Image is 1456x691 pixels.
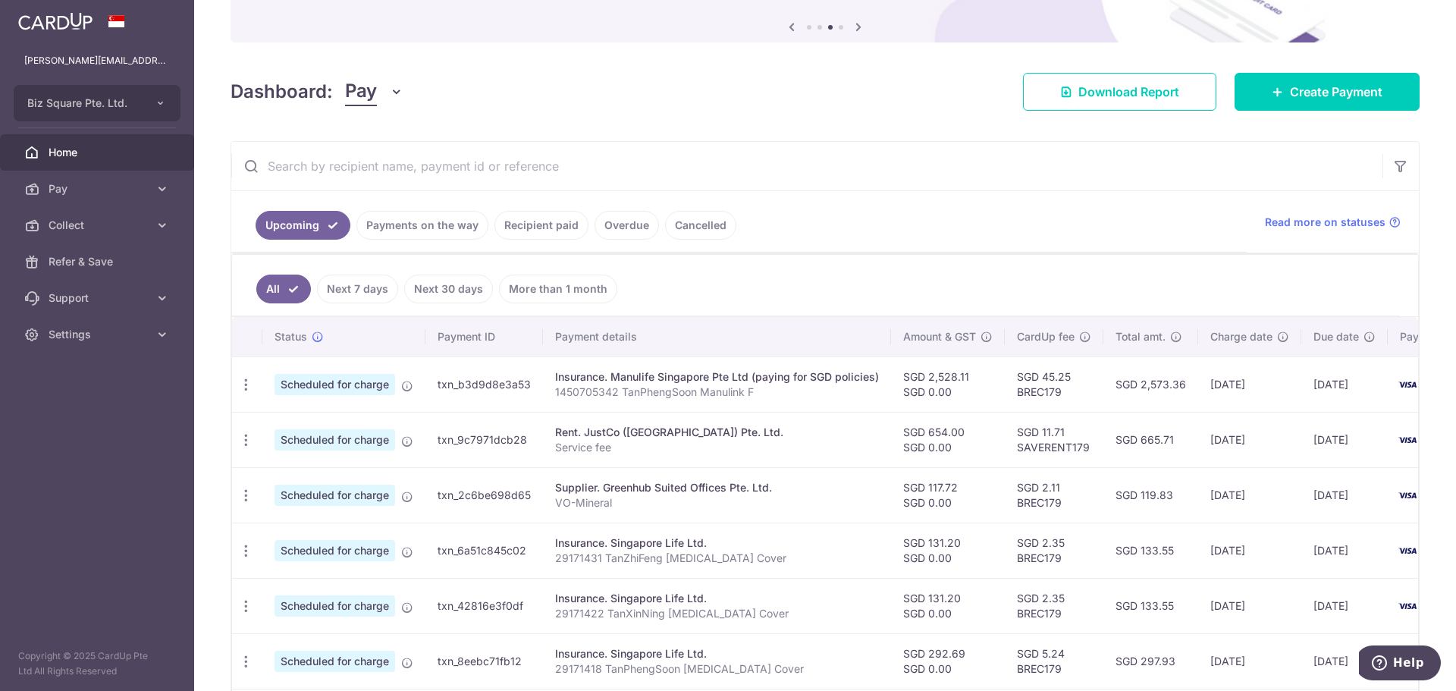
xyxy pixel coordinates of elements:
p: VO-Mineral [555,495,879,510]
img: Bank Card [1392,375,1423,394]
span: Collect [49,218,149,233]
span: Amount & GST [903,329,976,344]
span: Scheduled for charge [275,485,395,506]
td: [DATE] [1301,356,1388,412]
td: [DATE] [1301,523,1388,578]
span: Home [49,145,149,160]
h4: Dashboard: [231,78,333,105]
input: Search by recipient name, payment id or reference [231,142,1382,190]
img: Bank Card [1392,597,1423,615]
span: Biz Square Pte. Ltd. [27,96,140,111]
div: Insurance. Singapore Life Ltd. [555,646,879,661]
p: Service fee [555,440,879,455]
span: Scheduled for charge [275,595,395,617]
span: Scheduled for charge [275,374,395,395]
td: [DATE] [1198,523,1301,578]
a: Next 30 days [404,275,493,303]
td: SGD 133.55 [1103,578,1198,633]
p: [PERSON_NAME][EMAIL_ADDRESS][DOMAIN_NAME] [24,53,170,68]
a: Read more on statuses [1265,215,1401,230]
a: More than 1 month [499,275,617,303]
td: [DATE] [1301,578,1388,633]
td: txn_6a51c845c02 [425,523,543,578]
td: SGD 2.35 BREC179 [1005,578,1103,633]
button: Biz Square Pte. Ltd. [14,85,180,121]
img: CardUp [18,12,93,30]
td: SGD 292.69 SGD 0.00 [891,633,1005,689]
button: Pay [345,77,403,106]
td: txn_b3d9d8e3a53 [425,356,543,412]
span: Total amt. [1116,329,1166,344]
td: [DATE] [1198,467,1301,523]
td: SGD 2,528.11 SGD 0.00 [891,356,1005,412]
td: SGD 2.11 BREC179 [1005,467,1103,523]
td: txn_8eebc71fb12 [425,633,543,689]
div: Insurance. Manulife Singapore Pte Ltd (paying for SGD policies) [555,369,879,385]
p: 29171422 TanXinNing [MEDICAL_DATA] Cover [555,606,879,621]
a: Recipient paid [494,211,588,240]
td: SGD 45.25 BREC179 [1005,356,1103,412]
a: All [256,275,311,303]
img: Bank Card [1392,431,1423,449]
p: 29171418 TanPhengSoon [MEDICAL_DATA] Cover [555,661,879,677]
td: SGD 2.35 BREC179 [1005,523,1103,578]
a: Next 7 days [317,275,398,303]
a: Upcoming [256,211,350,240]
p: 29171431 TanZhiFeng [MEDICAL_DATA] Cover [555,551,879,566]
span: CardUp fee [1017,329,1075,344]
td: SGD 131.20 SGD 0.00 [891,523,1005,578]
p: 1450705342 TanPhengSoon Manulink F [555,385,879,400]
a: Cancelled [665,211,736,240]
span: Settings [49,327,149,342]
td: SGD 131.20 SGD 0.00 [891,578,1005,633]
th: Payment ID [425,317,543,356]
td: SGD 133.55 [1103,523,1198,578]
td: [DATE] [1198,633,1301,689]
a: Overdue [595,211,659,240]
td: [DATE] [1198,412,1301,467]
iframe: Opens a widget where you can find more information [1359,645,1441,683]
div: Supplier. Greenhub Suited Offices Pte. Ltd. [555,480,879,495]
div: Insurance. Singapore Life Ltd. [555,591,879,606]
span: Status [275,329,307,344]
td: SGD 297.93 [1103,633,1198,689]
span: Pay [49,181,149,196]
td: SGD 654.00 SGD 0.00 [891,412,1005,467]
th: Payment details [543,317,891,356]
td: SGD 117.72 SGD 0.00 [891,467,1005,523]
td: [DATE] [1301,633,1388,689]
div: Insurance. Singapore Life Ltd. [555,536,879,551]
div: Rent. JustCo ([GEOGRAPHIC_DATA]) Pte. Ltd. [555,425,879,440]
span: Scheduled for charge [275,651,395,672]
td: SGD 665.71 [1103,412,1198,467]
a: Payments on the way [356,211,488,240]
td: SGD 11.71 SAVERENT179 [1005,412,1103,467]
span: Charge date [1210,329,1272,344]
a: Download Report [1023,73,1216,111]
span: Scheduled for charge [275,429,395,451]
td: [DATE] [1301,412,1388,467]
img: Bank Card [1392,542,1423,560]
span: Scheduled for charge [275,540,395,561]
a: Create Payment [1235,73,1420,111]
span: Pay [345,77,377,106]
span: Create Payment [1290,83,1382,101]
td: [DATE] [1301,467,1388,523]
span: Read more on statuses [1265,215,1385,230]
td: txn_9c7971dcb28 [425,412,543,467]
span: Refer & Save [49,254,149,269]
td: txn_42816e3f0df [425,578,543,633]
td: [DATE] [1198,578,1301,633]
td: SGD 119.83 [1103,467,1198,523]
td: SGD 5.24 BREC179 [1005,633,1103,689]
span: Due date [1313,329,1359,344]
td: [DATE] [1198,356,1301,412]
img: Bank Card [1392,486,1423,504]
td: SGD 2,573.36 [1103,356,1198,412]
span: Support [49,291,149,306]
span: Download Report [1078,83,1179,101]
td: txn_2c6be698d65 [425,467,543,523]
